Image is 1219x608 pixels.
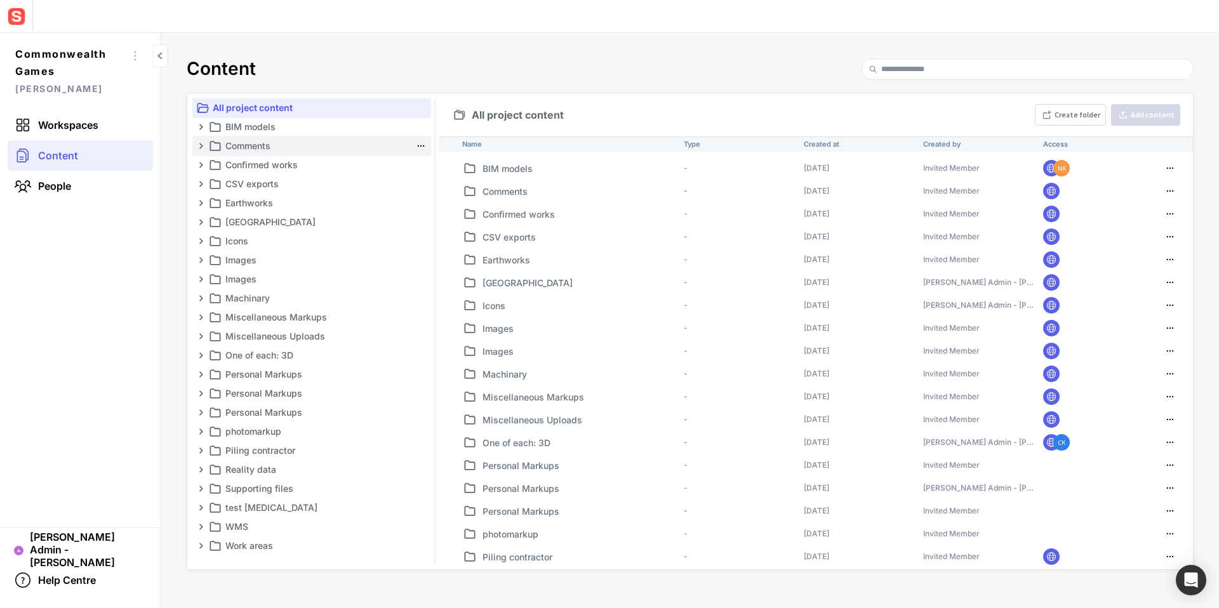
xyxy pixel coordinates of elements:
[225,348,411,363] p: One of each: 3D
[923,346,980,355] a: Invited Member
[923,460,980,470] a: Invited Member
[213,100,429,116] p: All project content
[923,483,1082,492] a: [PERSON_NAME] Admin - [PERSON_NAME]
[225,405,411,420] p: Personal Markups
[483,322,679,335] p: Images
[225,310,411,325] p: Miscellaneous Markups
[1046,322,1057,334] img: globe.svg
[923,300,1082,310] a: [PERSON_NAME] Admin - [PERSON_NAME]
[187,58,256,80] h2: Content
[804,460,829,470] a: [DATE]
[483,230,679,244] p: CSV exports
[225,291,411,306] p: Machinary
[1058,439,1065,447] text: CK
[483,459,679,472] p: Personal Markups
[804,323,829,333] a: [DATE]
[1046,300,1057,311] img: globe.svg
[804,277,829,287] a: [DATE]
[804,232,829,241] a: [DATE]
[684,529,688,538] a: -
[483,482,679,495] p: Personal Markups
[483,276,679,289] p: [GEOGRAPHIC_DATA]
[15,80,125,97] span: [PERSON_NAME]
[923,186,980,195] a: Invited Member
[684,437,688,447] a: -
[225,481,411,496] p: Supporting files
[38,119,98,131] span: Workspaces
[225,272,411,287] p: Images
[483,253,679,267] p: Earthworks
[1176,565,1206,595] div: Open Intercom Messenger
[684,483,688,492] a: -
[804,414,829,424] a: [DATE]
[1046,254,1057,265] img: globe.svg
[225,538,411,553] p: Work areas
[483,367,679,381] p: Machinary
[1057,164,1066,173] text: NK
[483,436,679,449] p: One of each: 3D
[225,253,411,268] p: Images
[923,506,980,515] a: Invited Member
[5,5,28,28] img: sensat
[225,195,411,211] p: Earthworks
[923,254,980,264] a: Invited Member
[684,460,688,470] a: -
[225,424,411,439] p: photomarkup
[1046,162,1057,174] img: globe.svg
[225,215,411,230] p: [GEOGRAPHIC_DATA]
[923,209,980,218] a: Invited Member
[1046,208,1057,220] img: globe.svg
[923,552,980,561] a: Invited Member
[483,345,679,358] p: Images
[1111,104,1180,126] button: Add content
[483,527,679,541] p: photomarkup
[225,329,411,344] p: Miscellaneous Uploads
[923,232,980,241] a: Invited Member
[684,323,688,333] a: -
[804,300,829,310] a: [DATE]
[225,519,411,534] p: WMS
[1046,345,1057,357] img: globe.svg
[799,136,918,152] th: Created at
[1046,437,1057,448] img: globe.svg
[923,323,980,333] a: Invited Member
[483,550,679,564] p: Piling contractor
[483,390,679,404] p: Miscellaneous Markups
[225,462,411,477] p: Reality data
[804,186,829,195] a: [DATE]
[923,414,980,424] a: Invited Member
[684,300,688,310] a: -
[804,483,829,492] a: [DATE]
[483,208,679,221] p: Confirmed works
[30,531,147,569] span: [PERSON_NAME] Admin - [PERSON_NAME]
[804,209,829,218] a: [DATE]
[1035,104,1106,126] button: Create folder
[38,574,96,586] span: Help Centre
[684,392,688,401] a: -
[1131,111,1175,119] div: Add content
[679,136,798,152] th: Type
[1046,414,1057,425] img: globe.svg
[804,529,829,538] a: [DATE]
[8,110,153,140] a: Workspaces
[15,46,125,80] span: Commonwealth Games
[225,138,411,154] p: Comments
[483,505,679,518] p: Personal Markups
[1046,277,1057,288] img: globe.svg
[225,157,411,173] p: Confirmed works
[684,277,688,287] a: -
[1046,185,1057,197] img: globe.svg
[225,234,411,249] p: Icons
[804,437,829,447] a: [DATE]
[38,180,71,192] span: People
[684,254,688,264] a: -
[1046,391,1057,402] img: globe.svg
[923,529,980,538] a: Invited Member
[225,176,411,192] p: CSV exports
[684,414,688,424] a: -
[684,346,688,355] a: -
[17,548,21,553] text: AD
[804,506,829,515] a: [DATE]
[804,369,829,378] a: [DATE]
[1046,368,1057,380] img: globe.svg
